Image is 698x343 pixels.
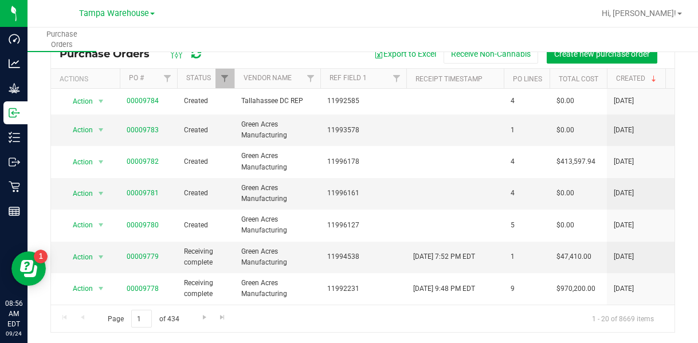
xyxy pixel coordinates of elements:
[511,125,543,136] span: 1
[5,298,22,329] p: 08:56 AM EDT
[131,310,152,328] input: 1
[327,96,399,107] span: 11992585
[330,74,367,82] a: Ref Field 1
[94,249,108,265] span: select
[184,220,228,231] span: Created
[184,156,228,167] span: Created
[583,310,663,327] span: 1 - 20 of 8669 items
[9,33,20,45] inline-svg: Dashboard
[184,246,228,268] span: Receiving complete
[327,156,399,167] span: 11996178
[28,27,96,52] a: Purchase Orders
[62,249,93,265] span: Action
[241,278,313,299] span: Green Acres Manufacturing
[9,107,20,119] inline-svg: Inbound
[559,75,598,83] a: Total Cost
[327,251,399,262] span: 11994538
[241,151,313,172] span: Green Acres Manufacturing
[127,126,159,134] a: 00009783
[556,188,574,199] span: $0.00
[367,44,444,64] button: Export to Excel
[511,96,543,107] span: 4
[62,122,93,138] span: Action
[556,251,591,262] span: $47,410.00
[94,217,108,233] span: select
[186,74,211,82] a: Status
[184,188,228,199] span: Created
[602,9,676,18] span: Hi, [PERSON_NAME]!
[214,310,231,325] a: Go to the last page
[9,58,20,69] inline-svg: Analytics
[413,283,475,294] span: [DATE] 9:48 PM EDT
[94,122,108,138] span: select
[327,188,399,199] span: 11996161
[614,220,634,231] span: [DATE]
[444,44,538,64] button: Receive Non-Cannabis
[614,125,634,136] span: [DATE]
[327,283,399,294] span: 11992231
[9,181,20,192] inline-svg: Retail
[60,48,161,60] span: Purchase Orders
[614,188,634,199] span: [DATE]
[94,281,108,297] span: select
[94,186,108,202] span: select
[184,125,228,136] span: Created
[62,217,93,233] span: Action
[34,250,48,263] iframe: Resource center unread badge
[301,69,320,88] a: Filter
[614,251,634,262] span: [DATE]
[327,125,399,136] span: 11993578
[387,69,406,88] a: Filter
[556,125,574,136] span: $0.00
[127,221,159,229] a: 00009780
[184,96,228,107] span: Created
[98,310,189,328] span: Page of 434
[196,310,213,325] a: Go to the next page
[244,74,292,82] a: Vendor Name
[614,96,634,107] span: [DATE]
[614,156,634,167] span: [DATE]
[616,74,658,82] a: Created
[62,186,93,202] span: Action
[511,156,543,167] span: 4
[556,220,574,231] span: $0.00
[511,188,543,199] span: 4
[94,154,108,170] span: select
[60,75,115,83] div: Actions
[556,283,595,294] span: $970,200.00
[556,96,574,107] span: $0.00
[9,82,20,94] inline-svg: Grow
[556,156,595,167] span: $413,597.94
[62,93,93,109] span: Action
[9,132,20,143] inline-svg: Inventory
[327,220,399,231] span: 11996127
[127,157,159,165] a: 00009782
[215,69,234,88] a: Filter
[241,246,313,268] span: Green Acres Manufacturing
[241,96,313,107] span: Tallahassee DC REP
[9,206,20,217] inline-svg: Reports
[62,154,93,170] span: Action
[5,329,22,338] p: 09/24
[513,75,542,83] a: PO Lines
[511,220,543,231] span: 5
[415,75,483,83] a: Receipt Timestamp
[241,214,313,236] span: Green Acres Manufacturing
[127,189,159,197] a: 00009781
[11,251,46,286] iframe: Resource center
[614,283,634,294] span: [DATE]
[127,253,159,261] a: 00009779
[413,251,475,262] span: [DATE] 7:52 PM EDT
[62,281,93,297] span: Action
[127,285,159,293] a: 00009778
[554,49,650,58] span: Create new purchase order
[511,283,543,294] span: 9
[28,29,96,50] span: Purchase Orders
[241,119,313,141] span: Green Acres Manufacturing
[241,183,313,204] span: Green Acres Manufacturing
[9,156,20,168] inline-svg: Outbound
[511,251,543,262] span: 1
[127,97,159,105] a: 00009784
[94,93,108,109] span: select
